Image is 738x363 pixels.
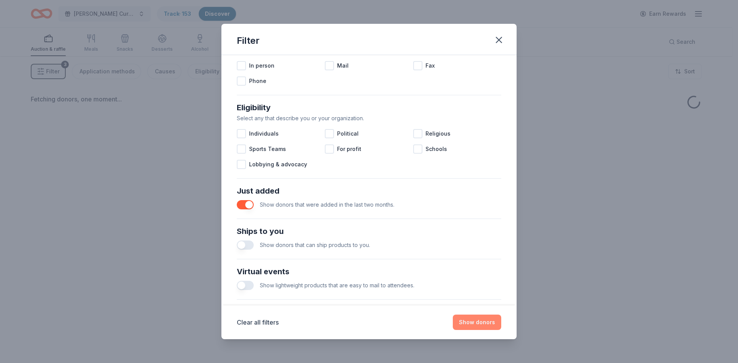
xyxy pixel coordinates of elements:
div: Ships to you [237,225,501,237]
div: Select any that describe you or your organization. [237,114,501,123]
span: Show lightweight products that are easy to mail to attendees. [260,282,414,288]
div: Virtual events [237,265,501,278]
button: Clear all filters [237,318,279,327]
span: Religious [426,129,450,138]
span: Show donors that were added in the last two months. [260,201,394,208]
span: Lobbying & advocacy [249,160,307,169]
span: In person [249,61,274,70]
div: Filter [237,35,259,47]
span: Phone [249,76,266,86]
button: Show donors [453,315,501,330]
span: Schools [426,144,447,154]
div: Eligibility [237,101,501,114]
span: Show donors that can ship products to you. [260,242,370,248]
span: For profit [337,144,361,154]
span: Mail [337,61,349,70]
span: Sports Teams [249,144,286,154]
span: Political [337,129,359,138]
span: Fax [426,61,435,70]
span: Individuals [249,129,279,138]
div: Just added [237,185,501,197]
